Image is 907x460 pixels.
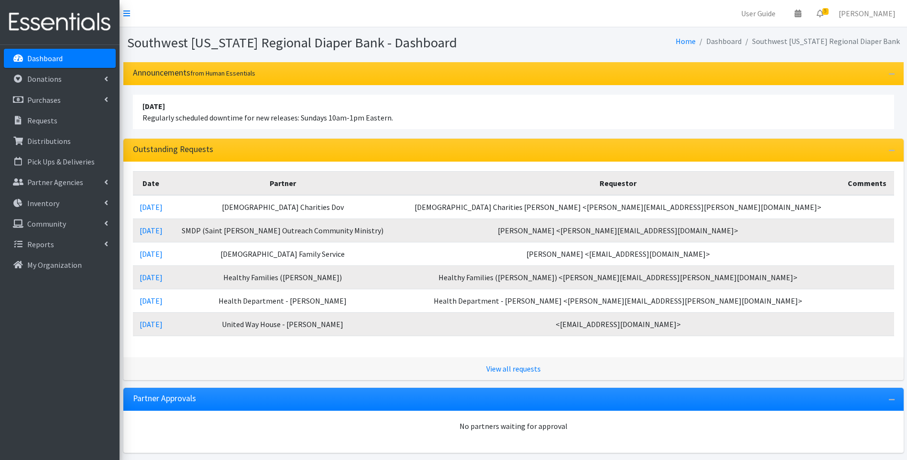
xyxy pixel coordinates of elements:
p: Pick Ups & Deliveries [27,157,95,166]
a: [PERSON_NAME] [831,4,903,23]
p: Requests [27,116,57,125]
p: Community [27,219,66,229]
a: Distributions [4,131,116,151]
a: View all requests [486,364,541,373]
h3: Outstanding Requests [133,144,213,154]
strong: [DATE] [142,101,165,111]
p: Dashboard [27,54,63,63]
h3: Partner Approvals [133,394,196,404]
td: <[EMAIL_ADDRESS][DOMAIN_NAME]> [396,312,841,336]
a: Pick Ups & Deliveries [4,152,116,171]
a: [DATE] [140,273,163,282]
th: Requestor [396,171,841,195]
td: SMDP (Saint [PERSON_NAME] Outreach Community Ministry) [169,219,396,242]
td: [DEMOGRAPHIC_DATA] Charities Dov [169,195,396,219]
small: from Human Essentials [190,69,255,77]
p: Purchases [27,95,61,105]
td: United Way House - [PERSON_NAME] [169,312,396,336]
span: 5 [822,8,829,15]
p: Partner Agencies [27,177,83,187]
p: Donations [27,74,62,84]
td: Healthy Families ([PERSON_NAME]) [169,265,396,289]
a: User Guide [733,4,783,23]
th: Partner [169,171,396,195]
a: [DATE] [140,249,163,259]
div: No partners waiting for approval [133,420,894,432]
a: Donations [4,69,116,88]
td: [DEMOGRAPHIC_DATA] Charities [PERSON_NAME] <[PERSON_NAME][EMAIL_ADDRESS][PERSON_NAME][DOMAIN_NAME]> [396,195,841,219]
li: Southwest [US_STATE] Regional Diaper Bank [742,34,900,48]
td: Health Department - [PERSON_NAME] <[PERSON_NAME][EMAIL_ADDRESS][PERSON_NAME][DOMAIN_NAME]> [396,289,841,312]
a: Purchases [4,90,116,110]
th: Comments [841,171,894,195]
a: [DATE] [140,226,163,235]
td: Healthy Families ([PERSON_NAME]) <[PERSON_NAME][EMAIL_ADDRESS][PERSON_NAME][DOMAIN_NAME]> [396,265,841,289]
h3: Announcements [133,68,255,78]
a: My Organization [4,255,116,274]
a: Reports [4,235,116,254]
a: Inventory [4,194,116,213]
td: [PERSON_NAME] <[EMAIL_ADDRESS][DOMAIN_NAME]> [396,242,841,265]
td: [PERSON_NAME] <[PERSON_NAME][EMAIL_ADDRESS][DOMAIN_NAME]> [396,219,841,242]
a: 5 [809,4,831,23]
a: Dashboard [4,49,116,68]
a: [DATE] [140,319,163,329]
a: Community [4,214,116,233]
td: [DEMOGRAPHIC_DATA] Family Service [169,242,396,265]
li: Regularly scheduled downtime for new releases: Sundays 10am-1pm Eastern. [133,95,894,129]
li: Dashboard [696,34,742,48]
p: Reports [27,240,54,249]
h1: Southwest [US_STATE] Regional Diaper Bank - Dashboard [127,34,510,51]
p: Distributions [27,136,71,146]
a: Partner Agencies [4,173,116,192]
a: [DATE] [140,296,163,306]
a: Home [676,36,696,46]
a: [DATE] [140,202,163,212]
td: Health Department - [PERSON_NAME] [169,289,396,312]
p: Inventory [27,198,59,208]
th: Date [133,171,170,195]
img: HumanEssentials [4,6,116,38]
p: My Organization [27,260,82,270]
a: Requests [4,111,116,130]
